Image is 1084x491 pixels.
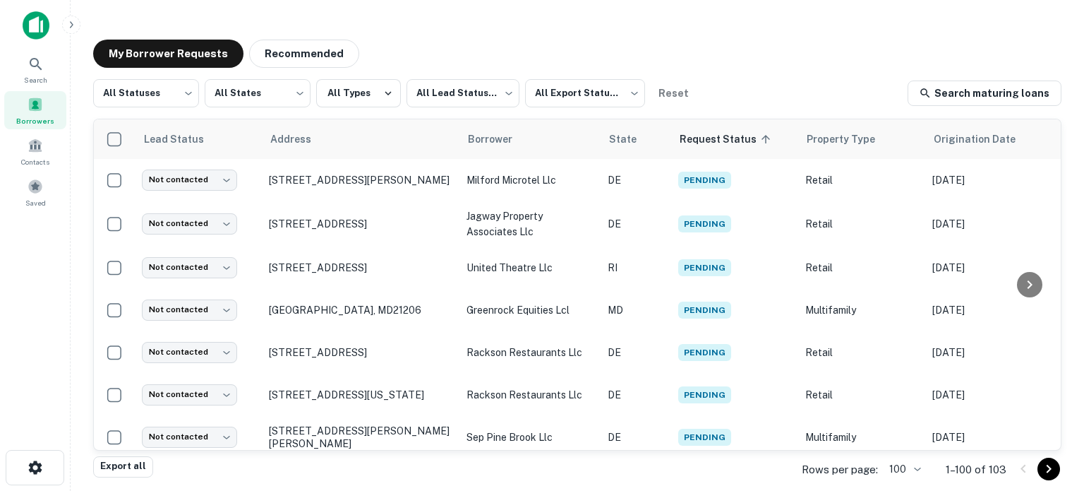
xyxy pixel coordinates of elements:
button: All Types [316,79,401,107]
p: [DATE] [932,172,1052,188]
p: Multifamily [805,430,918,445]
span: Pending [678,429,731,446]
p: Retail [805,387,918,403]
span: Search [24,74,47,85]
span: Pending [678,259,731,276]
p: Rows per page: [802,461,878,478]
div: All Export Statuses [525,75,645,112]
div: Not contacted [142,213,237,234]
span: Pending [678,215,731,232]
button: Reset [651,79,696,107]
p: Retail [805,345,918,360]
div: Not contacted [142,427,237,447]
div: 100 [884,459,923,480]
p: united theatre llc [466,260,594,276]
p: Retail [805,216,918,232]
p: DE [608,345,664,360]
button: Go to next page [1037,458,1060,480]
p: [DATE] [932,387,1052,403]
span: Property Type [807,131,893,148]
iframe: Chat Widget [1013,378,1084,446]
p: [STREET_ADDRESS] [269,346,452,359]
a: Saved [4,173,66,211]
p: Multifamily [805,302,918,318]
a: Search [4,50,66,88]
div: Not contacted [142,384,237,405]
div: Not contacted [142,342,237,362]
span: Request Status [680,131,775,148]
div: Not contacted [142,170,237,190]
span: Saved [25,197,46,208]
p: [DATE] [932,430,1052,445]
p: [STREET_ADDRESS][PERSON_NAME] [269,174,452,187]
p: milford microtel llc [466,172,594,188]
p: rackson restaurants llc [466,345,594,360]
span: Address [270,131,330,148]
img: capitalize-icon.png [23,11,49,40]
button: My Borrower Requests [93,40,243,68]
p: [STREET_ADDRESS] [269,218,452,230]
span: Contacts [21,156,49,167]
p: rackson restaurants llc [466,387,594,403]
span: Borrower [468,131,531,148]
p: [DATE] [932,345,1052,360]
a: Contacts [4,132,66,170]
p: DE [608,172,664,188]
th: Origination Date [925,119,1059,159]
button: Export all [93,456,153,478]
p: [GEOGRAPHIC_DATA], MD21206 [269,304,452,317]
div: Not contacted [142,257,237,278]
th: Request Status [671,119,798,159]
p: sep pine brook llc [466,430,594,445]
div: Not contacted [142,300,237,320]
p: [DATE] [932,260,1052,276]
p: Retail [805,260,918,276]
p: [DATE] [932,216,1052,232]
p: [STREET_ADDRESS] [269,261,452,274]
p: greenrock equities lcl [466,302,594,318]
p: DE [608,430,664,445]
a: Borrowers [4,91,66,129]
th: Lead Status [135,119,262,159]
p: DE [608,216,664,232]
p: [STREET_ADDRESS][US_STATE] [269,389,452,401]
th: State [601,119,671,159]
p: [STREET_ADDRESS][PERSON_NAME][PERSON_NAME] [269,425,452,450]
span: State [609,131,655,148]
div: All Statuses [93,75,199,112]
th: Address [262,119,459,159]
th: Borrower [459,119,601,159]
div: All Lead Statuses [406,75,519,112]
p: Retail [805,172,918,188]
span: Origination Date [934,131,1034,148]
span: Pending [678,302,731,319]
p: [DATE] [932,302,1052,318]
div: All States [205,75,311,112]
span: Pending [678,172,731,189]
span: Pending [678,386,731,403]
th: Property Type [798,119,925,159]
span: Pending [678,344,731,361]
a: Search maturing loans [908,81,1061,106]
span: Borrowers [16,115,54,126]
p: 1–100 of 103 [946,461,1006,478]
button: Recommended [249,40,359,68]
span: Lead Status [143,131,222,148]
p: DE [608,387,664,403]
p: MD [608,302,664,318]
p: RI [608,260,664,276]
p: jagway property associates llc [466,208,594,239]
